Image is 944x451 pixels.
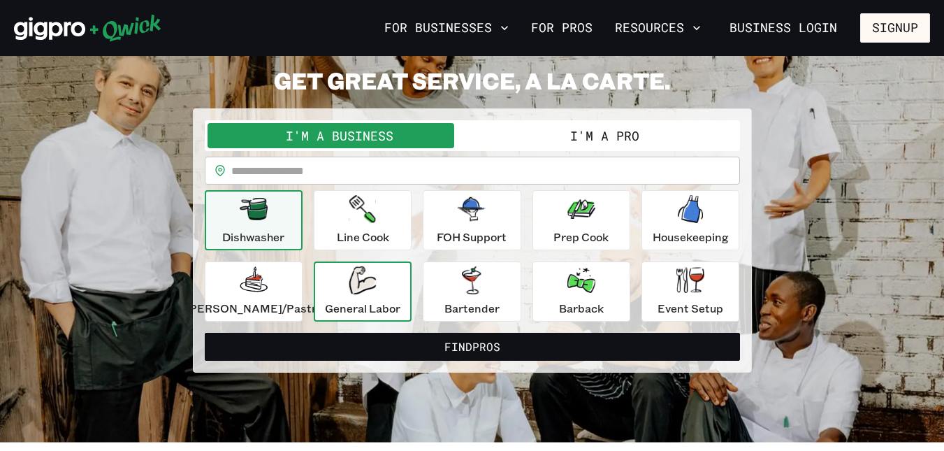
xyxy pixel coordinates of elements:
[860,13,930,43] button: Signup
[193,66,752,94] h2: GET GREAT SERVICE, A LA CARTE.
[641,262,739,322] button: Event Setup
[653,229,729,245] p: Housekeeping
[472,123,737,148] button: I'm a Pro
[559,300,604,317] p: Barback
[532,190,630,250] button: Prep Cook
[553,229,609,245] p: Prep Cook
[222,229,284,245] p: Dishwasher
[423,190,521,250] button: FOH Support
[525,16,598,40] a: For Pros
[658,300,723,317] p: Event Setup
[337,229,389,245] p: Line Cook
[641,190,739,250] button: Housekeeping
[437,229,507,245] p: FOH Support
[609,16,706,40] button: Resources
[379,16,514,40] button: For Businesses
[205,262,303,322] button: [PERSON_NAME]/Pastry
[185,300,322,317] p: [PERSON_NAME]/Pastry
[205,333,740,361] button: FindPros
[205,190,303,250] button: Dishwasher
[325,300,400,317] p: General Labor
[444,300,500,317] p: Bartender
[423,262,521,322] button: Bartender
[314,190,412,250] button: Line Cook
[314,262,412,322] button: General Labor
[718,13,849,43] a: Business Login
[532,262,630,322] button: Barback
[208,123,472,148] button: I'm a Business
